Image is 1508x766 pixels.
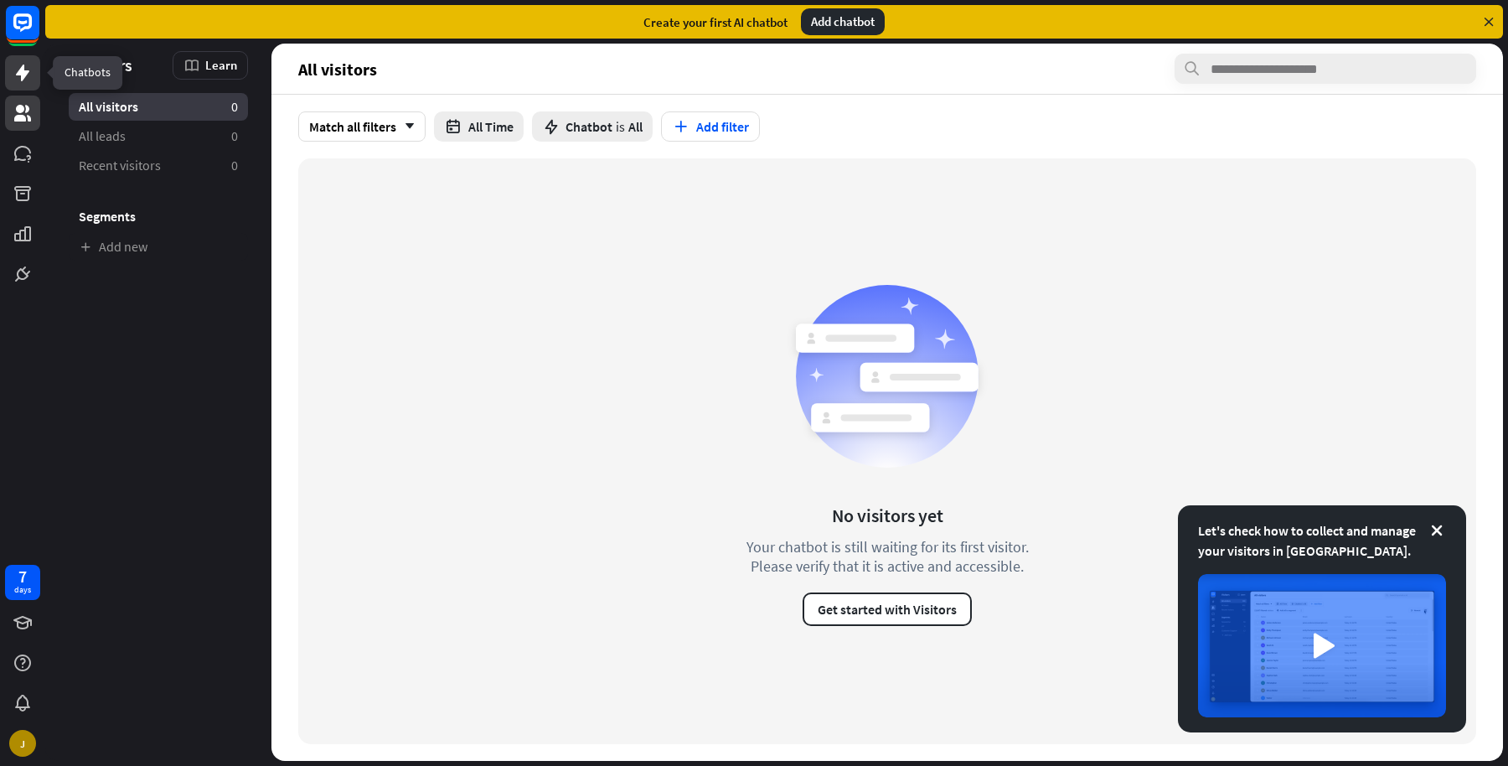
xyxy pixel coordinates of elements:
aside: 0 [231,127,238,145]
a: 7 days [5,565,40,600]
button: Get started with Visitors [803,593,972,626]
span: Chatbot [565,118,612,135]
span: All visitors [298,60,377,79]
aside: 0 [231,98,238,116]
button: Open LiveChat chat widget [13,7,64,57]
span: All leads [79,127,126,145]
div: J [9,730,36,757]
h3: Segments [69,208,248,225]
aside: 0 [231,157,238,174]
span: All [628,118,643,135]
div: Create your first AI chatbot [643,14,788,30]
button: All Time [434,111,524,142]
span: Recent visitors [79,157,161,174]
i: arrow_down [396,122,415,132]
span: Visitors [79,55,132,75]
span: All visitors [79,98,138,116]
div: 7 [18,569,27,584]
a: Add new [69,233,248,261]
div: Your chatbot is still waiting for its first visitor. Please verify that it is active and accessible. [715,537,1059,576]
button: Add filter [661,111,760,142]
img: image [1198,574,1446,717]
div: days [14,584,31,596]
div: Match all filters [298,111,426,142]
span: is [616,118,625,135]
a: Recent visitors 0 [69,152,248,179]
div: No visitors yet [832,504,943,527]
a: All leads 0 [69,122,248,150]
span: Learn [205,57,237,73]
div: Add chatbot [801,8,885,35]
div: Let's check how to collect and manage your visitors in [GEOGRAPHIC_DATA]. [1198,520,1446,561]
